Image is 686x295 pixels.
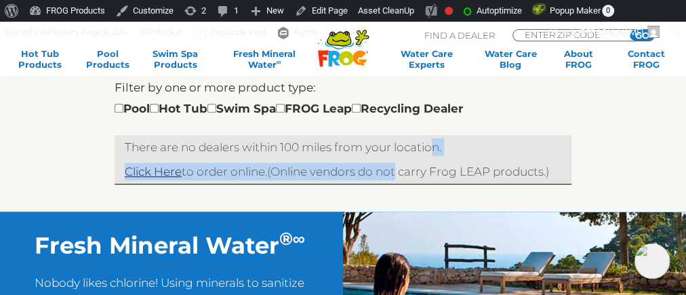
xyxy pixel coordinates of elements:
[81,48,134,70] a: PoolProducts
[210,22,266,43] span: Duplicate Post
[546,22,665,43] a: Howdy,
[125,165,267,178] span: to order online.
[424,29,495,41] p: Find A Dealer
[293,228,305,249] sup: ∞
[276,58,281,66] sup: ∞
[135,22,188,43] a: WP Rocket
[484,48,537,70] a: Water CareBlog
[620,48,672,70] a: ContactFROG
[294,22,319,43] span: Forms
[125,163,562,180] p: (Online vendors do not carry Frog LEAP products.)
[578,27,643,37] span: [PERSON_NAME]
[445,7,453,15] div: Focus keyphrase not set
[217,48,312,70] a: Fresh MineralWater∞
[279,228,293,249] sup: ®
[14,48,66,70] a: Hot TubProducts
[125,138,562,156] p: There are no dealers within 100 miles from your location.
[384,48,469,70] a: Water CareExperts
[149,48,202,70] a: Swim SpaProducts
[552,48,605,70] a: AboutFROG
[115,100,463,117] div: Pool Hot Tub Swim Spa FROG Leap Recycling Dealer
[115,79,316,96] label: Filter by one or more product type:
[523,30,615,39] input: Zip Code Form
[35,232,309,260] h2: Fresh Mineral Water
[634,243,670,279] img: openIcon
[125,165,182,178] a: Click Here
[602,5,614,17] span: 0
